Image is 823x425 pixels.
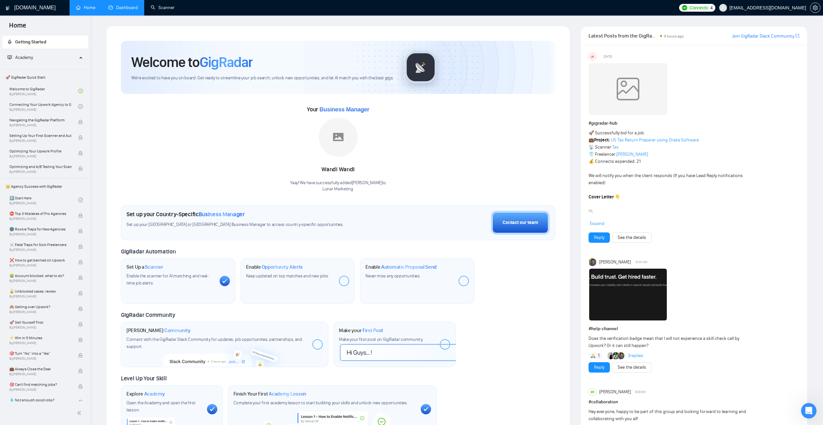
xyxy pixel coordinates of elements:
h1: # collaboration [589,398,799,406]
img: upwork-logo.png [682,5,687,10]
span: By [PERSON_NAME] [9,279,71,283]
span: [PERSON_NAME] [599,388,631,396]
img: slackcommunity-bg.png [163,337,287,367]
span: 💧 Not enough good jobs? [9,397,71,403]
strong: Cover Letter 👇 [589,194,620,200]
span: 1 [598,352,600,359]
p: Lunar Marketing . [290,186,386,192]
span: lock [78,400,83,404]
span: Setting Up Your First Scanner and Auto-Bidder [9,132,71,139]
span: user [721,6,725,10]
a: Reply [594,364,604,371]
span: Business Manager [319,106,369,113]
img: gigradar-logo.png [405,51,437,84]
span: Academy [144,391,165,397]
span: By [PERSON_NAME] [9,357,71,361]
span: lock [78,275,83,280]
span: By [PERSON_NAME] [9,154,71,158]
span: lock [78,260,83,264]
h1: Welcome to [131,53,253,71]
a: searchScanner [151,5,175,10]
span: Enable the scanner for AI matching and real-time job alerts. [126,273,209,286]
img: Vlad [613,352,620,359]
a: Reply [594,234,604,241]
span: Your [307,106,369,113]
span: 10:01 AM [635,259,647,265]
span: lock [78,120,83,124]
span: export [796,33,799,38]
span: ⚡ Win in 5 Minutes [9,335,71,341]
span: lock [78,244,83,249]
span: Optimizing Your Upwork Profile [9,148,71,154]
h1: Enable [246,264,303,270]
span: 🌚 Rookie Traps for New Agencies [9,226,71,232]
span: Optimizing and A/B Testing Your Scanner for Better Results [9,163,71,170]
a: export [796,33,799,39]
a: US Tax Return Preparer using Drake Software [611,137,699,143]
img: weqQh+iSagEgQAAAABJRU5ErkJggg== [589,63,667,115]
span: Connects: [689,4,709,11]
img: Toby Fox-Mason [618,352,625,359]
div: Yaay! We have successfully added [PERSON_NAME] to [290,180,386,192]
span: double-left [77,410,83,416]
span: 🎯 Can't find matching jobs? [9,381,71,388]
a: homeHome [76,5,95,10]
span: GigRadar Automation [121,248,176,255]
h1: Set up your Country-Specific [126,211,245,218]
span: lock [78,338,83,342]
span: GigRadar Community [121,311,175,319]
button: Reply [589,232,610,243]
a: Tax [612,144,619,150]
span: check-circle [78,89,83,93]
span: Automatic Proposal Send [381,264,437,270]
span: Navigating the GigRadar Platform [9,117,71,123]
span: Getting Started [15,39,46,45]
h1: Finish Your First [233,391,306,397]
span: ❌ How to get banned on Upwork [9,257,71,263]
span: Open the Academy and open the first lesson. [126,400,196,413]
h1: Enable [365,264,437,270]
span: Academy Lesson [269,391,306,397]
a: [PERSON_NAME] [616,151,648,157]
a: dashboardDashboard [108,5,138,10]
span: By [PERSON_NAME] [9,372,71,376]
div: US [589,53,596,60]
span: By [PERSON_NAME] [9,170,71,174]
span: 🎯 Turn “No” into a “Yes” [9,350,71,357]
li: Getting Started [2,36,88,49]
span: Scanner [145,264,163,270]
span: Latest Posts from the GigRadar Community [589,32,658,40]
span: lock [78,166,83,171]
span: By [PERSON_NAME] [9,341,71,345]
span: ⛔ Top 3 Mistakes of Pro Agencies [9,210,71,217]
span: 🚀 Sell Yourself First [9,319,71,326]
span: By [PERSON_NAME] [9,310,71,314]
span: lock [78,353,83,358]
a: setting [810,5,820,10]
span: 9 hours ago [664,34,684,39]
span: ☠️ Fatal Traps for Solo Freelancers [9,241,71,248]
span: lock [78,384,83,389]
span: lock [78,151,83,155]
span: check-circle [78,198,83,202]
button: Reply [589,362,610,373]
span: lock [78,229,83,233]
span: lock [78,307,83,311]
button: See the details [612,232,652,243]
span: By [PERSON_NAME] [9,326,71,330]
span: By [PERSON_NAME] [9,263,71,267]
img: F09EZLHMK8X-Screenshot%202025-09-16%20at%205.00.41%E2%80%AFpm.png [589,269,667,320]
img: 🙏 [591,353,595,358]
span: GigRadar [200,53,253,71]
a: Connecting Your Upwork Agency to GigRadarBy[PERSON_NAME] [9,99,78,114]
span: 🔓 Unblocked cases: review [9,288,71,295]
span: [PERSON_NAME] [599,259,631,266]
img: placeholder.png [319,118,358,157]
span: By [PERSON_NAME] [9,248,71,252]
span: fund-projection-screen [7,55,12,60]
h1: # help-channel [589,325,799,332]
span: Complete your first academy lesson to start building your skills and unlock new opportunities. [233,400,408,406]
span: 👑 Agency Success with GigRadar [3,180,87,193]
a: See the details [618,364,646,371]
